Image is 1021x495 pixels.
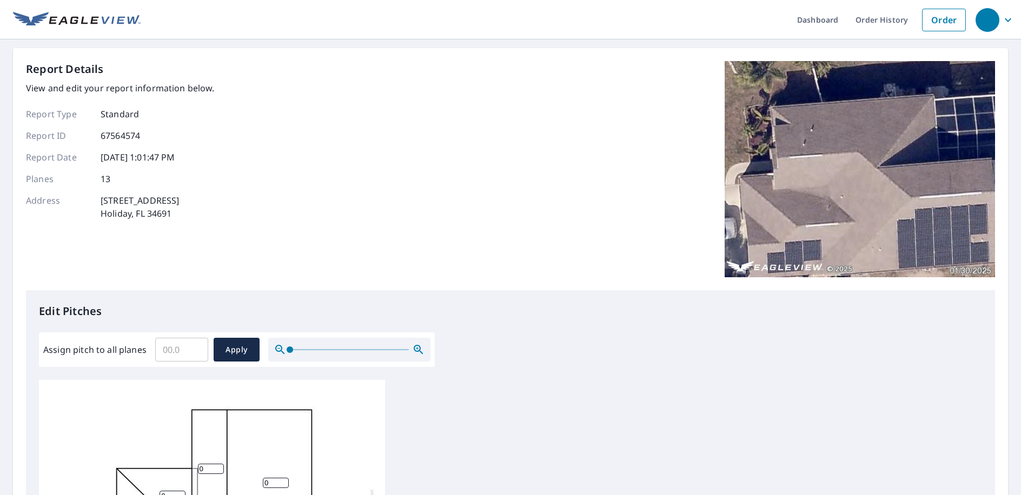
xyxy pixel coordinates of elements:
button: Apply [214,338,260,362]
p: Report ID [26,129,91,142]
p: View and edit your report information below. [26,82,215,95]
p: Edit Pitches [39,303,982,319]
p: Planes [26,172,91,185]
img: Top image [725,61,995,277]
p: Report Type [26,108,91,121]
img: EV Logo [13,12,141,28]
p: Address [26,194,91,220]
p: [STREET_ADDRESS] Holiday, FL 34691 [101,194,179,220]
p: [DATE] 1:01:47 PM [101,151,175,164]
input: 00.0 [155,335,208,365]
p: Report Date [26,151,91,164]
p: 13 [101,172,110,185]
p: 67564574 [101,129,140,142]
p: Standard [101,108,139,121]
span: Apply [222,343,251,357]
a: Order [922,9,966,31]
label: Assign pitch to all planes [43,343,147,356]
p: Report Details [26,61,104,77]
